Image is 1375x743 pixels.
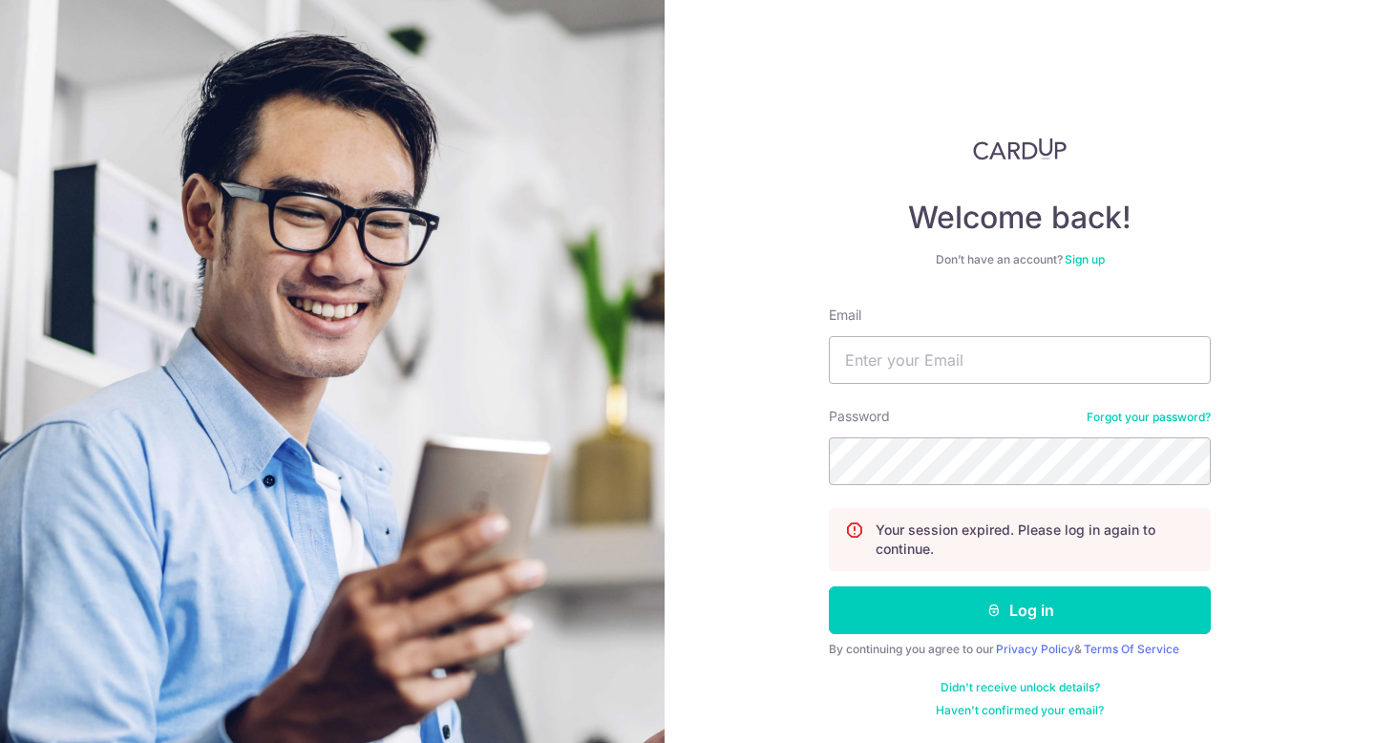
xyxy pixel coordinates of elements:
label: Email [829,306,861,325]
a: Privacy Policy [996,642,1074,656]
a: Terms Of Service [1084,642,1179,656]
a: Sign up [1065,252,1105,266]
div: Don’t have an account? [829,252,1211,267]
a: Didn't receive unlock details? [941,680,1100,695]
input: Enter your Email [829,336,1211,384]
p: Your session expired. Please log in again to continue. [876,520,1195,559]
button: Log in [829,586,1211,634]
a: Haven't confirmed your email? [936,703,1104,718]
label: Password [829,407,890,426]
a: Forgot your password? [1087,410,1211,425]
div: By continuing you agree to our & [829,642,1211,657]
h4: Welcome back! [829,199,1211,237]
img: CardUp Logo [973,138,1067,160]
